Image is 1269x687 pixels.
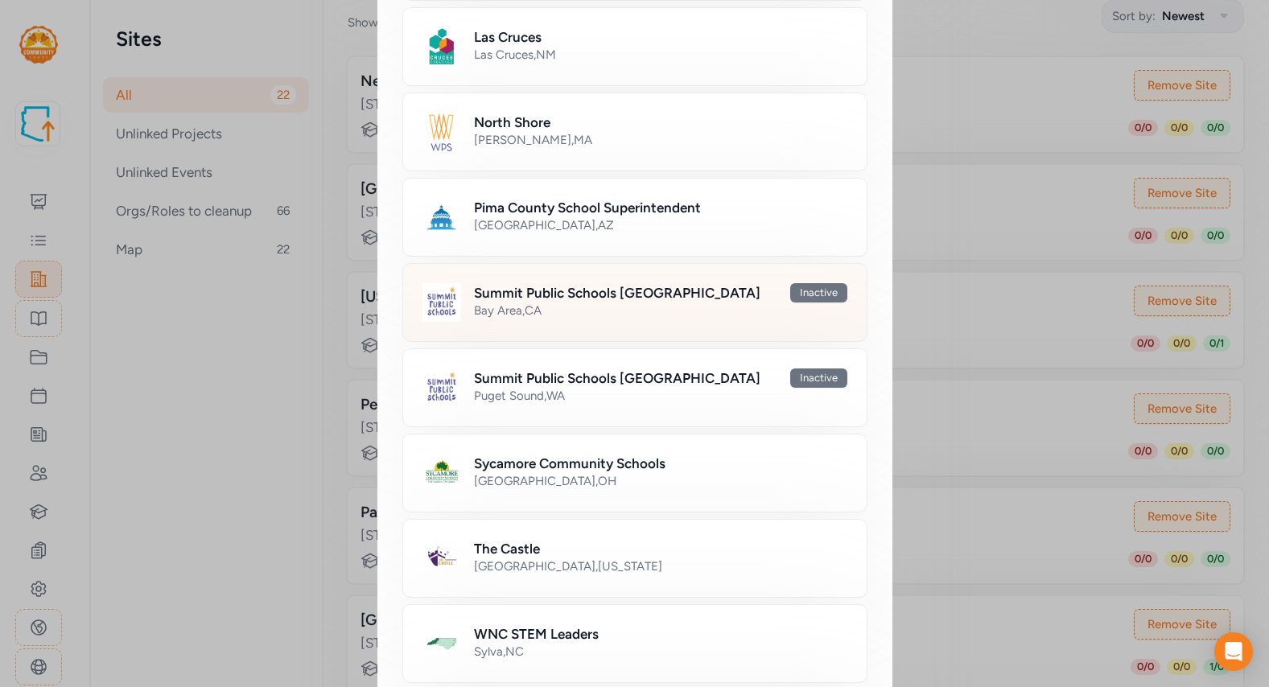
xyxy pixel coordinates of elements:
[474,283,760,302] h2: Summit Public Schools [GEOGRAPHIC_DATA]
[474,473,847,489] div: [GEOGRAPHIC_DATA] , OH
[422,283,461,322] img: Logo
[422,368,461,407] img: Logo
[474,539,540,558] h2: The Castle
[790,283,847,302] div: Inactive
[790,368,847,388] div: Inactive
[422,27,461,66] img: Logo
[474,624,599,644] h2: WNC STEM Leaders
[422,539,461,578] img: Logo
[474,454,665,473] h2: Sycamore Community Schools
[474,217,847,233] div: [GEOGRAPHIC_DATA] , AZ
[474,47,847,63] div: Las Cruces , NM
[474,368,760,388] h2: Summit Public Schools [GEOGRAPHIC_DATA]
[474,388,847,404] div: Puget Sound , WA
[474,27,542,47] h2: Las Cruces
[422,454,461,492] img: Logo
[422,113,461,151] img: Logo
[474,198,701,217] h2: Pima County School Superintendent
[474,302,847,319] div: Bay Area , CA
[422,624,461,663] img: Logo
[1214,632,1253,671] div: Open Intercom Messenger
[474,113,550,132] h2: North Shore
[474,644,847,660] div: Sylva , NC
[474,558,847,574] div: [GEOGRAPHIC_DATA] , [US_STATE]
[474,132,847,148] div: [PERSON_NAME] , MA
[422,198,461,237] img: Logo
